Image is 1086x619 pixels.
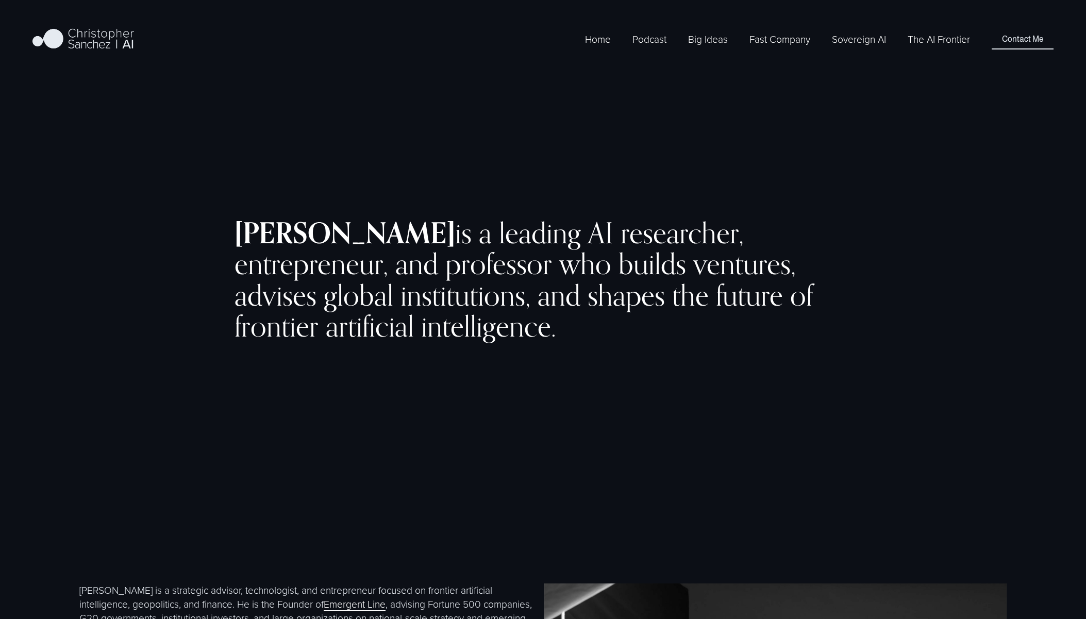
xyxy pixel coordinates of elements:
h2: is a leading AI researcher, entrepreneur, and professor who builds ventures, advises global insti... [235,218,851,342]
a: Podcast [632,31,666,47]
a: folder dropdown [688,31,728,47]
a: Contact Me [992,29,1053,49]
span: Fast Company [749,32,810,46]
a: Emergent Line [324,597,386,611]
strong: [PERSON_NAME] [235,215,455,250]
a: folder dropdown [749,31,810,47]
a: Home [585,31,611,47]
span: Big Ideas [688,32,728,46]
img: Christopher Sanchez | AI [32,27,134,53]
a: The AI Frontier [908,31,970,47]
a: Sovereign AI [832,31,886,47]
